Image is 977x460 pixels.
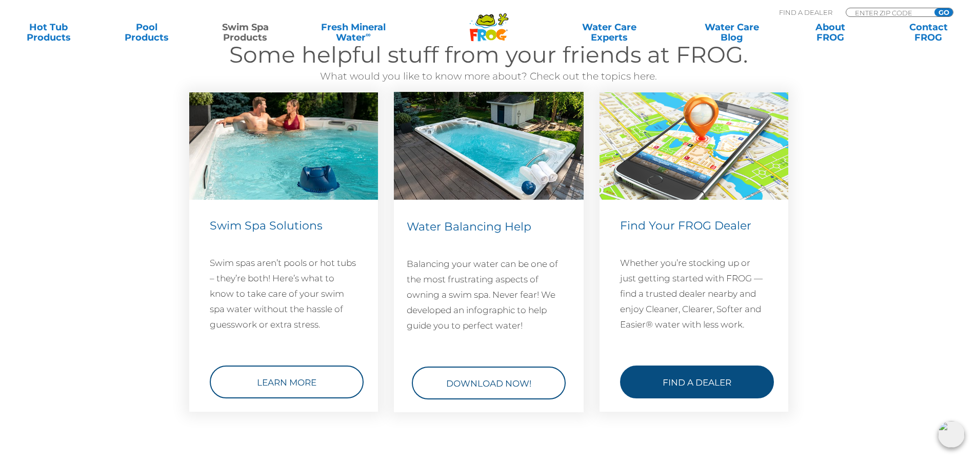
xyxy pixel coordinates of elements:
span: Swim Spa Solutions [210,219,323,233]
a: Water CareExperts [547,22,671,43]
a: Learn More [210,366,364,398]
span: Find Your FROG Dealer [620,219,751,233]
img: openIcon [938,421,965,448]
p: Whether you’re stocking up or just getting started with FROG — find a trusted dealer nearby and e... [620,255,768,332]
a: Find a Dealer [620,366,774,398]
p: Balancing your water can be one of the most frustrating aspects of owning a swim spa. Never fear!... [407,256,571,333]
a: Swim SpaProducts [207,22,284,43]
p: Find A Dealer [779,8,832,17]
input: GO [934,8,953,16]
a: ContactFROG [890,22,967,43]
sup: ∞ [366,30,371,39]
a: Water CareBlog [693,22,770,43]
a: Fresh MineralWater∞ [305,22,401,43]
img: Find a Dealer Image (546 x 310 px) [600,92,788,200]
a: Download Now! [412,367,566,399]
img: water-balancing-help-swim-spa [394,92,584,200]
img: swim-spa-solutions-v3 [189,92,378,200]
a: PoolProducts [109,22,185,43]
p: Swim spas aren’t pools or hot tubs – they’re both! Here’s what to know to take care of your swim ... [210,255,357,332]
a: Hot TubProducts [10,22,87,43]
input: Zip Code Form [854,8,923,17]
span: Water Balancing Help [407,220,531,234]
a: AboutFROG [792,22,868,43]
